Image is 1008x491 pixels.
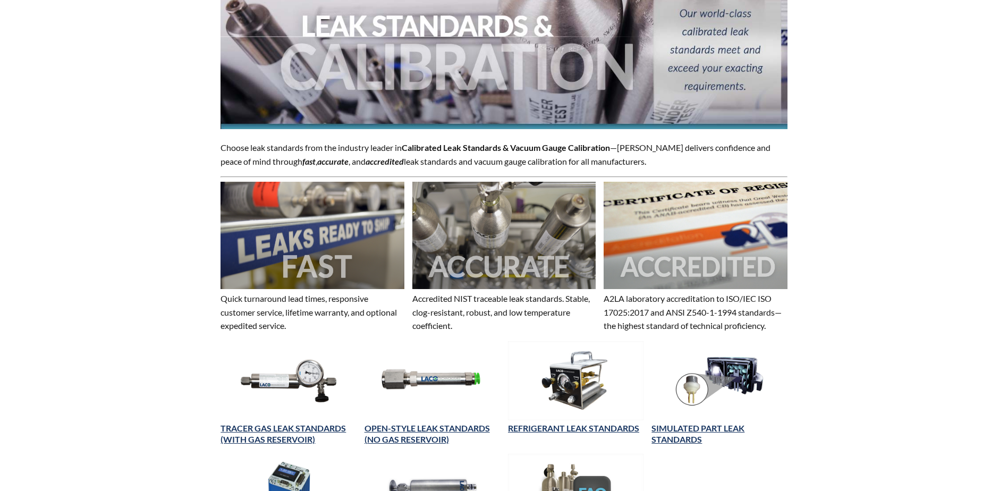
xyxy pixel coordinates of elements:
img: Image showing the word ACCURATE overlaid on it [412,182,596,289]
p: Accredited NIST traceable leak standards. Stable, clog-resistant, robust, and low temperature coe... [412,292,596,333]
strong: Calibrated Leak Standards & Vacuum Gauge Calibration [402,142,610,153]
a: SIMULATED PART LEAK STANDARDS [651,423,744,444]
img: Open-Style Leak Standard [365,341,500,420]
p: Quick turnaround lead times, responsive customer service, lifetime warranty, and optional expedit... [221,292,404,333]
a: TRACER GAS LEAK STANDARDS (WITH GAS RESERVOIR) [221,423,346,444]
img: Calibrated Leak Standard with Gauge [221,341,356,420]
img: Image showing the word ACCREDITED overlaid on it [604,182,787,289]
a: REFRIGERANT LEAK STANDARDS [508,423,639,433]
img: Refrigerant Leak Standard image [508,341,643,420]
img: Simulated Part Leak Standard image [651,341,787,420]
p: Choose leak standards from the industry leader in —[PERSON_NAME] delivers confidence and peace of... [221,141,787,168]
a: OPEN-STYLE LEAK STANDARDS (NO GAS RESERVOIR) [365,423,490,444]
img: Image showing the word FAST overlaid on it [221,182,404,289]
em: accredited [366,156,404,166]
p: A2LA laboratory accreditation to ISO/IEC ISO 17025:2017 and ANSI Z540-1-1994 standards—the highes... [604,292,787,333]
strong: accurate [317,156,349,166]
em: fast [302,156,316,166]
